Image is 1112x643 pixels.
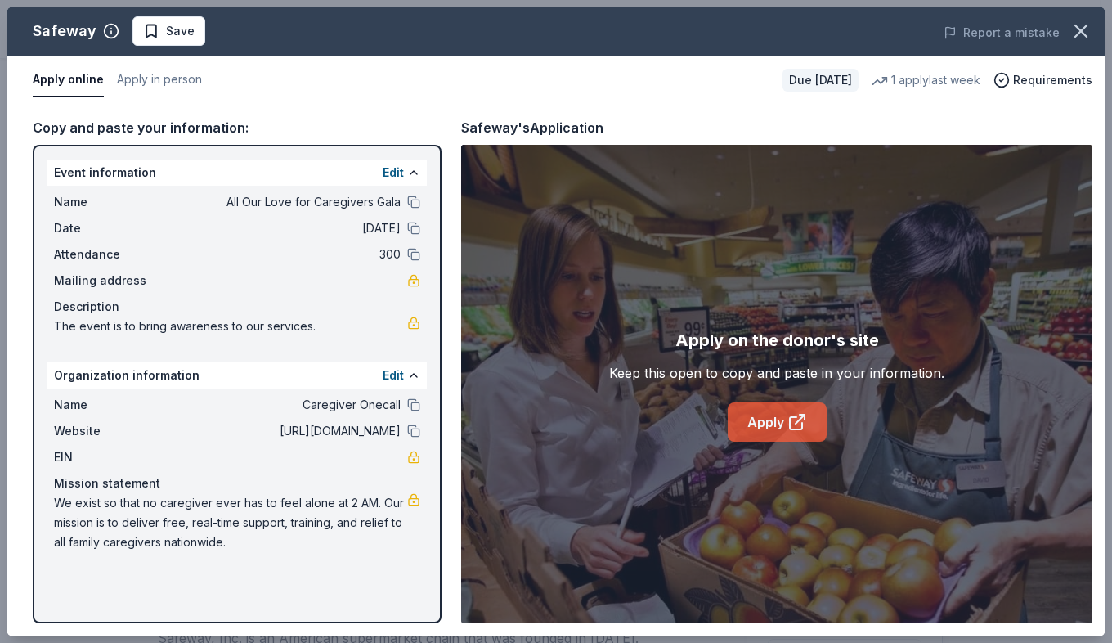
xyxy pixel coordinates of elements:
[675,327,879,353] div: Apply on the donor's site
[383,366,404,385] button: Edit
[47,362,427,389] div: Organization information
[872,70,980,90] div: 1 apply last week
[33,18,96,44] div: Safeway
[54,245,164,264] span: Attendance
[164,192,401,212] span: All Our Love for Caregivers Gala
[383,163,404,182] button: Edit
[54,447,164,467] span: EIN
[54,317,407,336] span: The event is to bring awareness to our services.
[164,421,401,441] span: [URL][DOMAIN_NAME]
[47,160,427,186] div: Event information
[54,395,164,415] span: Name
[54,297,420,317] div: Description
[993,70,1092,90] button: Requirements
[461,117,603,138] div: Safeway's Application
[728,402,827,442] a: Apply
[117,63,202,97] button: Apply in person
[54,474,420,493] div: Mission statement
[1013,70,1092,90] span: Requirements
[54,421,164,441] span: Website
[164,395,401,415] span: Caregiver Onecall
[54,271,164,290] span: Mailing address
[609,363,944,383] div: Keep this open to copy and paste in your information.
[33,117,442,138] div: Copy and paste your information:
[33,63,104,97] button: Apply online
[132,16,205,46] button: Save
[166,21,195,41] span: Save
[782,69,859,92] div: Due [DATE]
[944,23,1060,43] button: Report a mistake
[54,192,164,212] span: Name
[164,245,401,264] span: 300
[54,218,164,238] span: Date
[54,493,407,552] span: We exist so that no caregiver ever has to feel alone at 2 AM. Our mission is to deliver free, rea...
[164,218,401,238] span: [DATE]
